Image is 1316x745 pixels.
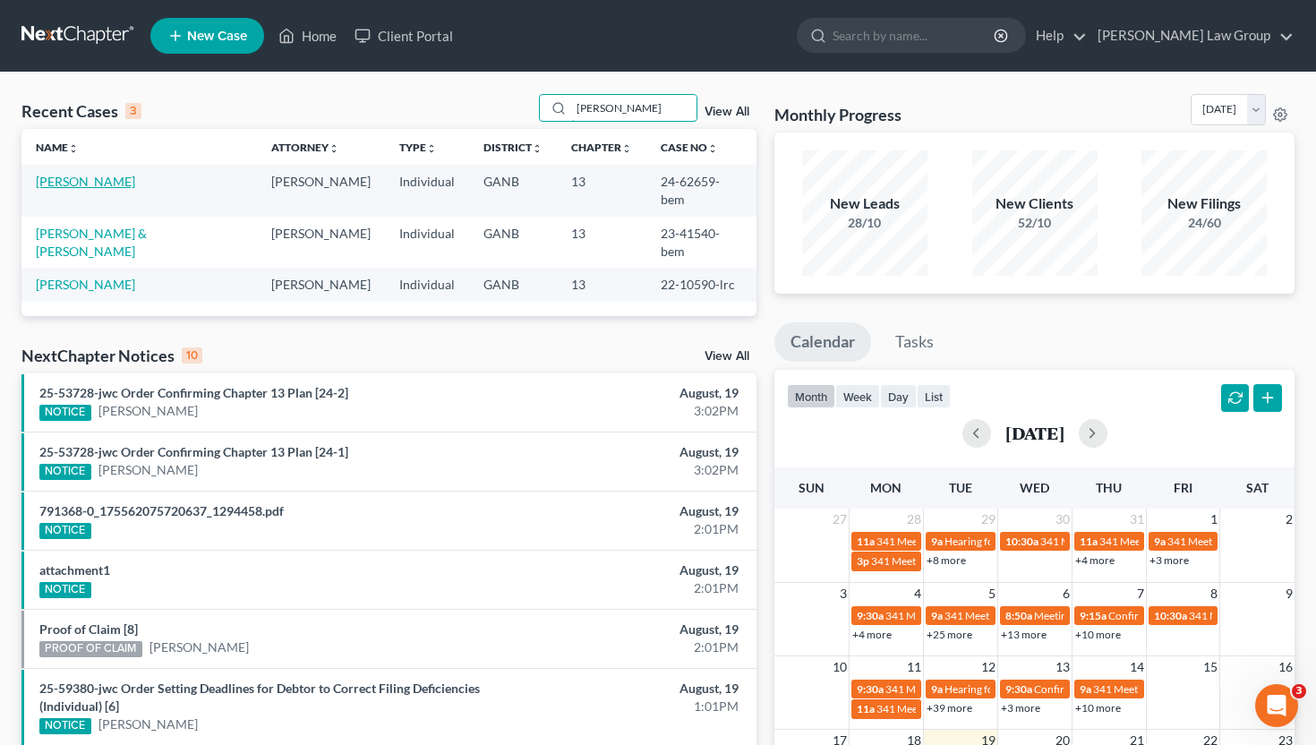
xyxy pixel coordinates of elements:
[39,503,284,518] a: 791368-0_175562075720637_1294458.pdf
[1061,583,1072,604] span: 6
[1054,656,1072,678] span: 13
[469,165,557,216] td: GANB
[39,582,91,598] div: NOTICE
[1277,656,1295,678] span: 16
[532,143,543,154] i: unfold_more
[885,609,1047,622] span: 341 Meeting for [PERSON_NAME]
[125,103,141,119] div: 3
[1020,480,1049,495] span: Wed
[705,106,749,118] a: View All
[182,347,202,364] div: 10
[517,698,739,715] div: 1:01PM
[557,217,646,268] td: 13
[21,345,202,366] div: NextChapter Notices
[912,583,923,604] span: 4
[39,718,91,734] div: NOTICE
[1135,583,1146,604] span: 7
[1001,701,1040,715] a: +3 more
[1154,535,1166,548] span: 9a
[39,562,110,578] a: attachment1
[880,384,917,408] button: day
[269,20,346,52] a: Home
[39,523,91,539] div: NOTICE
[1034,609,1175,622] span: Meeting for [PERSON_NAME]
[1075,628,1121,641] a: +10 more
[1075,553,1115,567] a: +4 more
[646,268,756,301] td: 22-10590-lrc
[1246,480,1269,495] span: Sat
[98,715,198,733] a: [PERSON_NAME]
[931,682,943,696] span: 9a
[876,702,1038,715] span: 341 Meeting for [PERSON_NAME]
[517,621,739,638] div: August, 19
[905,509,923,530] span: 28
[1141,214,1267,232] div: 24/60
[469,217,557,268] td: GANB
[571,95,696,121] input: Search by name...
[39,385,348,400] a: 25-53728-jwc Order Confirming Chapter 13 Plan [24-2]
[39,681,480,714] a: 25-59380-jwc Order Setting Deadlines for Debtor to Correct Filing Deficiencies (Individual) [6]
[621,143,632,154] i: unfold_more
[787,384,835,408] button: month
[870,480,902,495] span: Mon
[469,268,557,301] td: GANB
[1255,684,1298,727] iframe: Intercom live chat
[1005,682,1032,696] span: 9:30a
[871,554,1127,568] span: 341 Meeting for [PERSON_NAME] & [PERSON_NAME]
[831,509,849,530] span: 27
[979,509,997,530] span: 29
[39,405,91,421] div: NOTICE
[271,141,339,154] a: Attorneyunfold_more
[1201,656,1219,678] span: 15
[931,535,943,548] span: 9a
[1001,628,1047,641] a: +13 more
[944,609,1106,622] span: 341 Meeting for [PERSON_NAME]
[1075,701,1121,715] a: +10 more
[944,535,1084,548] span: Hearing for [PERSON_NAME]
[36,277,135,292] a: [PERSON_NAME]
[1141,193,1267,214] div: New Filings
[98,461,198,479] a: [PERSON_NAME]
[257,268,385,301] td: [PERSON_NAME]
[838,583,849,604] span: 3
[917,384,951,408] button: list
[927,628,972,641] a: +25 more
[857,702,875,715] span: 11a
[852,628,892,641] a: +4 more
[517,384,739,402] div: August, 19
[257,165,385,216] td: [PERSON_NAME]
[21,100,141,122] div: Recent Cases
[517,461,739,479] div: 3:02PM
[1209,509,1219,530] span: 1
[36,174,135,189] a: [PERSON_NAME]
[399,141,437,154] a: Typeunfold_more
[150,638,249,656] a: [PERSON_NAME]
[944,682,1209,696] span: Hearing for [PERSON_NAME]-Black & [PERSON_NAME]
[1054,509,1072,530] span: 30
[857,609,884,622] span: 9:30a
[931,609,943,622] span: 9a
[1093,682,1254,696] span: 341 Meeting for [PERSON_NAME]
[1209,583,1219,604] span: 8
[979,656,997,678] span: 12
[646,217,756,268] td: 23-41540-bem
[39,444,348,459] a: 25-53728-jwc Order Confirming Chapter 13 Plan [24-1]
[1128,509,1146,530] span: 31
[1080,535,1098,548] span: 11a
[483,141,543,154] a: Districtunfold_more
[646,165,756,216] td: 24-62659-bem
[68,143,79,154] i: unfold_more
[1174,480,1192,495] span: Fri
[802,214,927,232] div: 28/10
[774,104,902,125] h3: Monthly Progress
[571,141,632,154] a: Chapterunfold_more
[885,682,1047,696] span: 341 Meeting for [PERSON_NAME]
[707,143,718,154] i: unfold_more
[1292,684,1306,698] span: 3
[1149,553,1189,567] a: +3 more
[1005,535,1038,548] span: 10:30a
[1005,424,1064,442] h2: [DATE]
[1154,609,1187,622] span: 10:30a
[774,322,871,362] a: Calendar
[98,402,198,420] a: [PERSON_NAME]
